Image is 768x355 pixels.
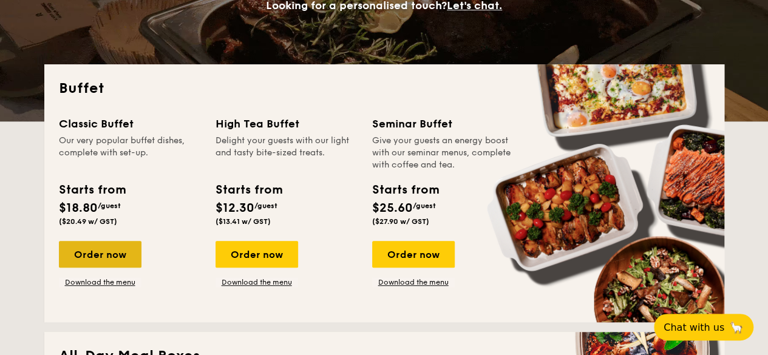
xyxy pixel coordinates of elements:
[216,135,358,171] div: Delight your guests with our light and tasty bite-sized treats.
[216,115,358,132] div: High Tea Buffet
[413,201,436,210] span: /guest
[729,320,744,334] span: 🦙
[216,217,271,226] span: ($13.41 w/ GST)
[372,277,455,287] a: Download the menu
[216,181,282,199] div: Starts from
[59,277,141,287] a: Download the menu
[59,201,98,215] span: $18.80
[254,201,277,210] span: /guest
[59,135,201,171] div: Our very popular buffet dishes, complete with set-up.
[654,314,753,340] button: Chat with us🦙
[59,241,141,268] div: Order now
[372,135,514,171] div: Give your guests an energy boost with our seminar menus, complete with coffee and tea.
[372,241,455,268] div: Order now
[216,241,298,268] div: Order now
[372,217,429,226] span: ($27.90 w/ GST)
[664,322,724,333] span: Chat with us
[216,201,254,215] span: $12.30
[98,201,121,210] span: /guest
[59,217,117,226] span: ($20.49 w/ GST)
[372,181,438,199] div: Starts from
[59,79,710,98] h2: Buffet
[372,201,413,215] span: $25.60
[372,115,514,132] div: Seminar Buffet
[59,181,125,199] div: Starts from
[59,115,201,132] div: Classic Buffet
[216,277,298,287] a: Download the menu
